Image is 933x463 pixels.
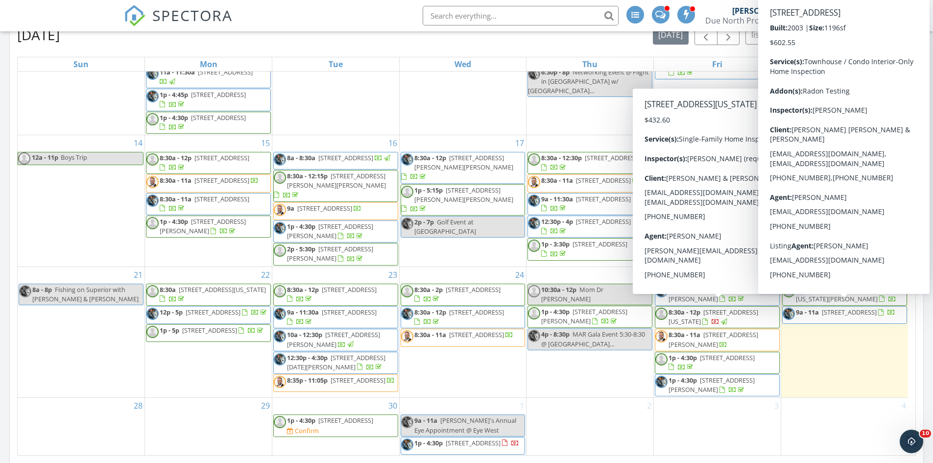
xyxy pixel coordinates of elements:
img: godaddy_gary_and_furnace.jpg [655,285,668,297]
img: default-user-f0147aede5fd5fa78ca7ade42f37bd4542148d508eef1c3d3ea960f66861d68b.jpg [146,217,159,229]
img: default-user-f0147aede5fd5fa78ca7ade42f37bd4542148d508eef1c3d3ea960f66861d68b.jpg [274,285,286,297]
td: Go to September 11, 2025 [526,26,654,135]
span: [STREET_ADDRESS] [712,217,767,226]
span: [STREET_ADDRESS] [700,353,755,362]
span: [STREET_ADDRESS] [194,195,249,203]
span: 12:30p - 4p [541,217,573,226]
img: default-user-f0147aede5fd5fa78ca7ade42f37bd4542148d508eef1c3d3ea960f66861d68b.jpg [783,153,795,166]
img: ryan.png [655,330,668,342]
button: day [767,25,791,45]
span: [STREET_ADDRESS][PERSON_NAME] [287,222,373,240]
span: Fishing on Superior with [PERSON_NAME] & [PERSON_NAME] [32,285,139,303]
button: 4 wk [853,25,880,45]
input: Search everything... [423,6,619,25]
img: godaddy_gary_and_furnace.jpg [528,217,540,229]
a: 1p - 4:30p [STREET_ADDRESS] [655,352,780,374]
a: 8a - 8:30a [STREET_ADDRESS] [273,152,398,170]
a: 1p - 4:30p [STREET_ADDRESS][PERSON_NAME] [146,216,271,238]
td: Go to September 18, 2025 [526,135,654,267]
a: Go to September 24, 2025 [513,267,526,283]
img: godaddy_gary_and_furnace.jpg [274,330,286,342]
a: 8:30a - 2p [STREET_ADDRESS] [414,285,501,303]
span: BNG Portraits in the Park | [PERSON_NAME][GEOGRAPHIC_DATA] in [GEOGRAPHIC_DATA] [783,199,896,236]
img: godaddy_gary_and_furnace.jpg [274,222,286,234]
a: 8:45a - 11:15a [STREET_ADDRESS] [669,199,776,208]
button: Previous month [694,25,718,45]
a: Go to September 16, 2025 [386,135,399,151]
img: godaddy_gary_and_furnace.jpg [274,153,286,166]
button: Next month [717,25,740,45]
span: 8:30a - 12p [160,153,191,162]
span: [STREET_ADDRESS][PERSON_NAME] [541,307,627,325]
span: 1p - 4:30p [669,376,697,385]
span: 8a - 8p [32,285,52,294]
span: 12:30p - 4:30p [669,217,709,226]
td: Go to September 20, 2025 [781,135,908,267]
a: 12:30p - 4:30p [STREET_ADDRESS][DATE][PERSON_NAME] [287,353,385,371]
span: 8:30a - 11a [160,176,191,185]
a: 1p - 4:30p [STREET_ADDRESS][PERSON_NAME] [160,217,246,235]
a: 8:30a [STREET_ADDRESS][US_STATE] [160,285,266,303]
img: godaddy_gary_and_furnace.jpg [146,308,159,320]
a: 8:30a - 11a [STREET_ADDRESS][PERSON_NAME] [669,330,758,348]
span: MAR Gala Event 5:30-8:30 @ [GEOGRAPHIC_DATA]... [541,330,645,348]
td: Go to September 8, 2025 [145,26,272,135]
a: 8:30a - 12p [STREET_ADDRESS] [414,308,504,326]
span: 8:30a - 12p [669,153,700,162]
span: [STREET_ADDRESS] [191,113,246,122]
a: [STREET_ADDRESS][PERSON_NAME][PERSON_NAME] [782,57,907,89]
a: Go to September 17, 2025 [513,135,526,151]
button: month [880,25,916,45]
a: 12p - 5p [STREET_ADDRESS] [160,308,268,317]
a: Go to September 22, 2025 [259,267,272,283]
img: godaddy_gary_and_furnace.jpg [655,176,668,188]
span: [STREET_ADDRESS] [576,217,631,226]
a: 8:35p - 11:05p [STREET_ADDRESS] [287,376,395,385]
img: default-user-f0147aede5fd5fa78ca7ade42f37bd4542148d508eef1c3d3ea960f66861d68b.jpg [146,285,159,297]
a: 9a [STREET_ADDRESS] [287,204,361,213]
a: SPECTORA [124,13,233,34]
span: 1p - 3:30p [541,240,570,248]
td: Go to September 26, 2025 [654,267,781,398]
span: [STREET_ADDRESS][DATE][PERSON_NAME] [287,353,385,371]
span: [STREET_ADDRESS][PERSON_NAME] [669,285,767,303]
button: list [745,25,767,45]
a: 9a - 11:30a [STREET_ADDRESS] [782,152,907,174]
td: Go to September 10, 2025 [399,26,526,135]
a: 9a - 12:30p [STREET_ADDRESS][US_STATE][PERSON_NAME] [796,285,896,303]
a: Go to September 19, 2025 [768,135,781,151]
span: 8:30a - 11a [669,330,700,339]
td: Go to September 9, 2025 [272,26,399,135]
span: 9a [287,204,294,213]
a: 1p - 5:15p [STREET_ADDRESS][PERSON_NAME][PERSON_NAME] [401,184,526,216]
a: 10a - 12:30p [STREET_ADDRESS][PERSON_NAME] [287,330,380,348]
span: [STREET_ADDRESS] [198,68,253,76]
td: Go to September 16, 2025 [272,135,399,267]
span: [STREET_ADDRESS] [446,285,501,294]
td: Go to September 27, 2025 [781,267,908,398]
a: 1p - 4:45p [STREET_ADDRESS] [160,90,246,108]
span: [STREET_ADDRESS][PERSON_NAME] [287,330,380,348]
img: godaddy_gary_and_furnace.jpg [401,218,413,230]
img: default-user-f0147aede5fd5fa78ca7ade42f37bd4542148d508eef1c3d3ea960f66861d68b.jpg [401,285,413,297]
a: 8:30a - 12:30p [STREET_ADDRESS] [527,152,652,174]
span: 11a - 11:30a [160,68,195,76]
span: 8:30a - 2p [414,285,443,294]
td: Go to September 24, 2025 [399,267,526,398]
td: Go to September 25, 2025 [526,267,654,398]
span: [STREET_ADDRESS] [449,330,504,339]
img: default-user-f0147aede5fd5fa78ca7ade42f37bd4542148d508eef1c3d3ea960f66861d68b.jpg [528,240,540,252]
span: [STREET_ADDRESS][US_STATE] [179,285,266,294]
img: ryan.png [146,176,159,188]
img: default-user-f0147aede5fd5fa78ca7ade42f37bd4542148d508eef1c3d3ea960f66861d68b.jpg [655,308,668,320]
a: 8:30a - 12p [STREET_ADDRESS] [401,306,526,328]
img: godaddy_gary_and_furnace.jpg [146,90,159,102]
span: 12:30p - 4:30p [287,353,328,362]
a: Thursday [580,57,599,71]
img: godaddy_gary_and_furnace.jpg [401,153,413,166]
span: 4p - 8:30p [541,330,570,339]
span: 1p - 5p [160,326,179,335]
span: 8:30a - 11a [414,330,446,339]
a: Monday [198,57,219,71]
a: 9a - 11:30a [STREET_ADDRESS] [796,153,885,171]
